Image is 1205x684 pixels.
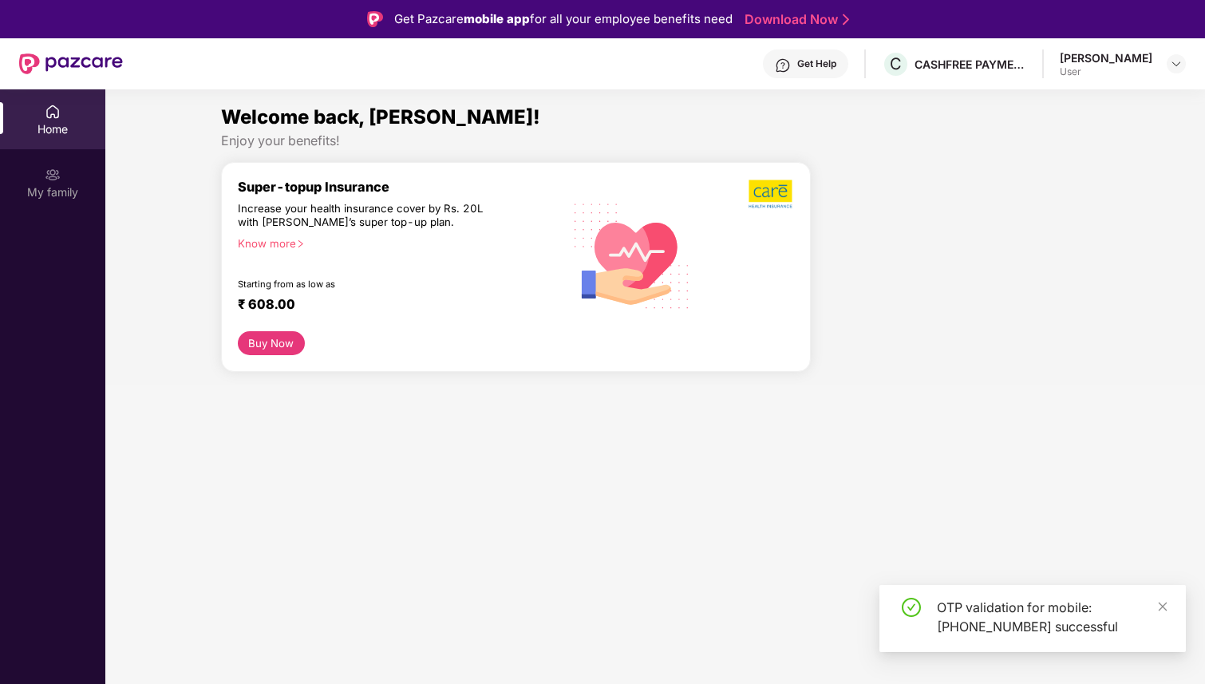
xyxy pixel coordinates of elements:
div: [PERSON_NAME] [1060,50,1152,65]
span: close [1157,601,1168,612]
img: New Pazcare Logo [19,53,123,74]
div: Enjoy your benefits! [221,132,1089,149]
button: Buy Now [238,331,305,355]
strong: mobile app [464,11,530,26]
div: Get Pazcare for all your employee benefits need [394,10,733,29]
div: ₹ 608.00 [238,296,547,315]
div: CASHFREE PAYMENTS INDIA PVT. LTD. [915,57,1026,72]
div: Increase your health insurance cover by Rs. 20L with [PERSON_NAME]’s super top-up plan. [238,202,493,230]
img: b5dec4f62d2307b9de63beb79f102df3.png [749,179,794,209]
span: right [296,239,305,248]
div: User [1060,65,1152,78]
div: Super-topup Insurance [238,179,563,195]
div: Starting from as low as [238,279,495,290]
img: Logo [367,11,383,27]
span: C [890,54,902,73]
img: svg+xml;base64,PHN2ZyBpZD0iSG9tZSIgeG1sbnM9Imh0dHA6Ly93d3cudzMub3JnLzIwMDAvc3ZnIiB3aWR0aD0iMjAiIG... [45,104,61,120]
img: svg+xml;base64,PHN2ZyBpZD0iRHJvcGRvd24tMzJ4MzIiIHhtbG5zPSJodHRwOi8vd3d3LnczLm9yZy8yMDAwL3N2ZyIgd2... [1170,57,1183,70]
img: svg+xml;base64,PHN2ZyB4bWxucz0iaHR0cDovL3d3dy53My5vcmcvMjAwMC9zdmciIHhtbG5zOnhsaW5rPSJodHRwOi8vd3... [563,184,701,326]
img: Stroke [843,11,849,28]
img: svg+xml;base64,PHN2ZyB3aWR0aD0iMjAiIGhlaWdodD0iMjAiIHZpZXdCb3g9IjAgMCAyMCAyMCIgZmlsbD0ibm9uZSIgeG... [45,167,61,183]
div: Know more [238,237,553,248]
span: check-circle [902,598,921,617]
a: Download Now [745,11,844,28]
img: svg+xml;base64,PHN2ZyBpZD0iSGVscC0zMngzMiIgeG1sbnM9Imh0dHA6Ly93d3cudzMub3JnLzIwMDAvc3ZnIiB3aWR0aD... [775,57,791,73]
span: Welcome back, [PERSON_NAME]! [221,105,540,128]
div: Get Help [797,57,836,70]
div: OTP validation for mobile: [PHONE_NUMBER] successful [937,598,1167,636]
